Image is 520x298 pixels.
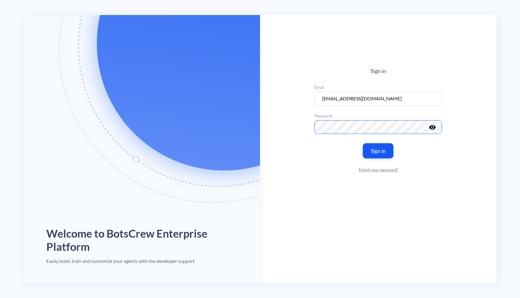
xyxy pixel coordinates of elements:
[46,227,237,253] h1: Welcome to BotsCrew Enterprise Platform
[314,167,442,173] a: Forgot your password?
[429,123,435,127] button: visibility
[363,143,394,158] button: Sign in
[314,91,442,105] input: Type your email
[46,258,195,264] h4: Easily build, train and customize your agents with the developer support
[314,68,442,74] h4: Sign in
[314,112,442,119] label: Password
[314,84,442,90] label: Email
[429,123,436,131] i: visibility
